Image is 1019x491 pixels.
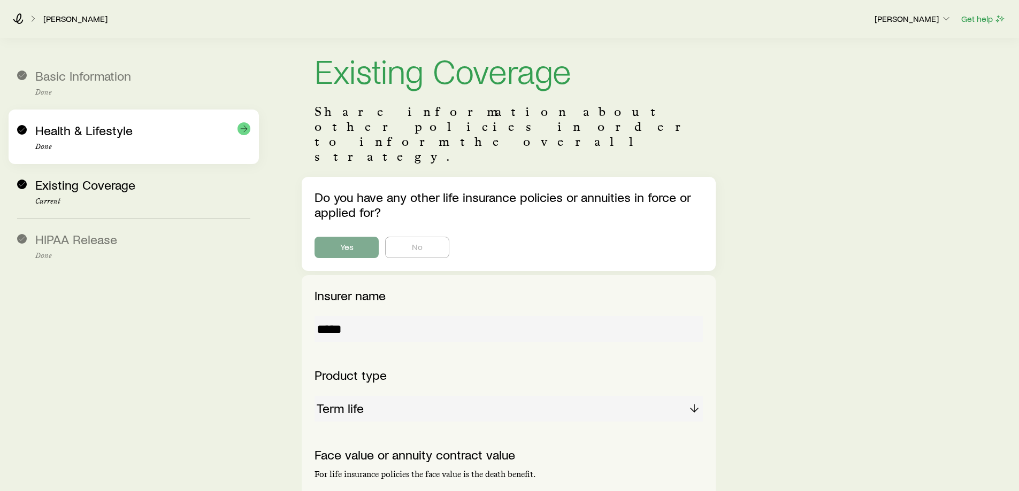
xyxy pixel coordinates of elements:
span: HIPAA Release [35,231,117,247]
p: Done [35,252,250,260]
p: Share information about other policies in order to inform the overall strategy. [315,104,702,164]
p: Done [35,143,250,151]
label: Insurer name [315,287,386,303]
span: Health & Lifestyle [35,122,133,138]
p: Done [35,88,250,97]
p: For life insurance policies the face value is the death benefit. [315,469,702,480]
p: Do you have any other life insurance policies or annuities in force or applied for? [315,190,702,220]
button: Yes [315,237,379,258]
span: Basic Information [35,68,131,83]
a: [PERSON_NAME] [43,14,108,24]
label: Face value or annuity contract value [315,447,515,462]
label: Product type [315,367,387,383]
button: Get help [961,13,1006,25]
button: [PERSON_NAME] [874,13,952,26]
h1: Existing Coverage [315,53,702,87]
button: No [385,237,449,258]
p: Current [35,197,250,206]
span: Existing Coverage [35,177,135,192]
p: [PERSON_NAME] [875,13,952,24]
